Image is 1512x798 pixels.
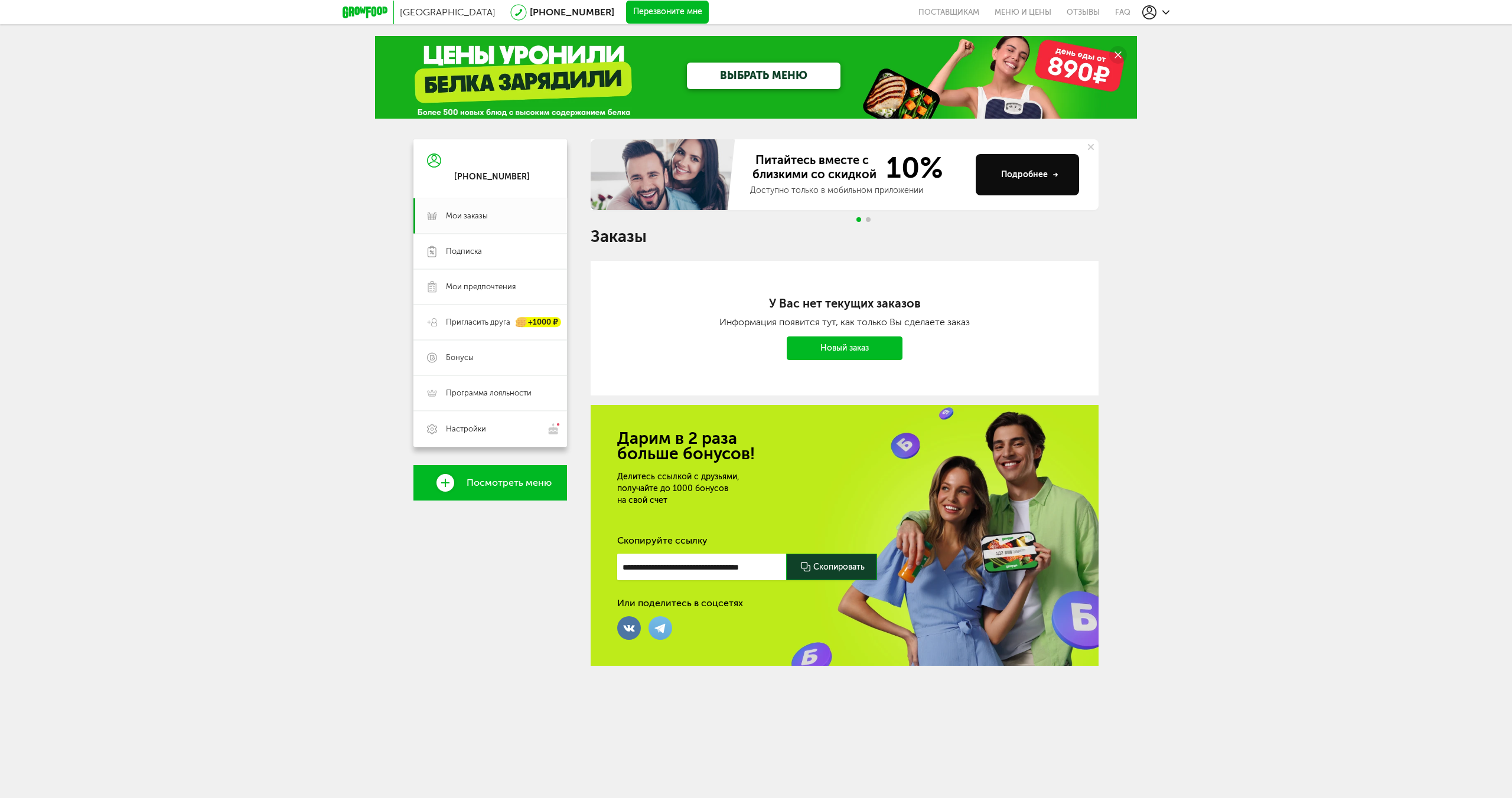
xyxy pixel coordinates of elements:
[413,305,567,340] a: Пригласить друга +1000 ₽
[787,336,902,360] a: Новый заказ
[446,211,488,221] span: Мои заказы
[516,318,561,328] div: +1000 ₽
[617,597,743,609] div: Или поделитесь в соцсетях
[626,1,709,24] button: Перезвоните мне
[413,340,567,375] a: Бонусы
[446,388,532,398] span: Программа лояльности
[446,424,486,434] span: Настройки
[750,185,966,197] div: Доступно только в мобильном приложении
[413,465,567,501] a: Посмотреть меню
[591,229,1099,244] h1: Заказы
[1001,169,1058,181] div: Подробнее
[413,375,567,411] a: Программа лояльности
[413,234,567,269] a: Подписка
[638,296,1051,310] h2: У Вас нет текущих заказов
[617,431,1072,462] h2: Дарим в 2 раза больше бонусов!
[591,139,738,210] img: family-banner.579af9d.jpg
[413,269,567,305] a: Мои предпочтения
[530,6,614,18] a: [PHONE_NUMBER]
[446,246,482,257] span: Подписка
[617,535,1072,547] div: Скопируйте ссылку
[856,217,861,222] span: Go to slide 1
[879,153,943,182] span: 10%
[446,352,474,363] span: Бонусы
[400,6,496,18] span: [GEOGRAPHIC_DATA]
[446,317,510,328] span: Пригласить друга
[687,63,840,89] a: ВЫБРАТЬ МЕНЮ
[413,198,567,234] a: Мои заказы
[750,153,879,182] span: Питайтесь вместе с близкими со скидкой
[866,217,871,222] span: Go to slide 2
[617,471,892,506] div: Делитесь ссылкой с друзьями, получайте до 1000 бонусов на свой счет
[638,316,1051,328] div: Информация появится тут, как только Вы сделаете заказ
[413,411,567,447] a: Настройки
[446,282,516,292] span: Мои предпочтения
[976,154,1079,195] button: Подробнее
[467,478,552,488] span: Посмотреть меню
[454,172,530,182] div: [PHONE_NUMBER]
